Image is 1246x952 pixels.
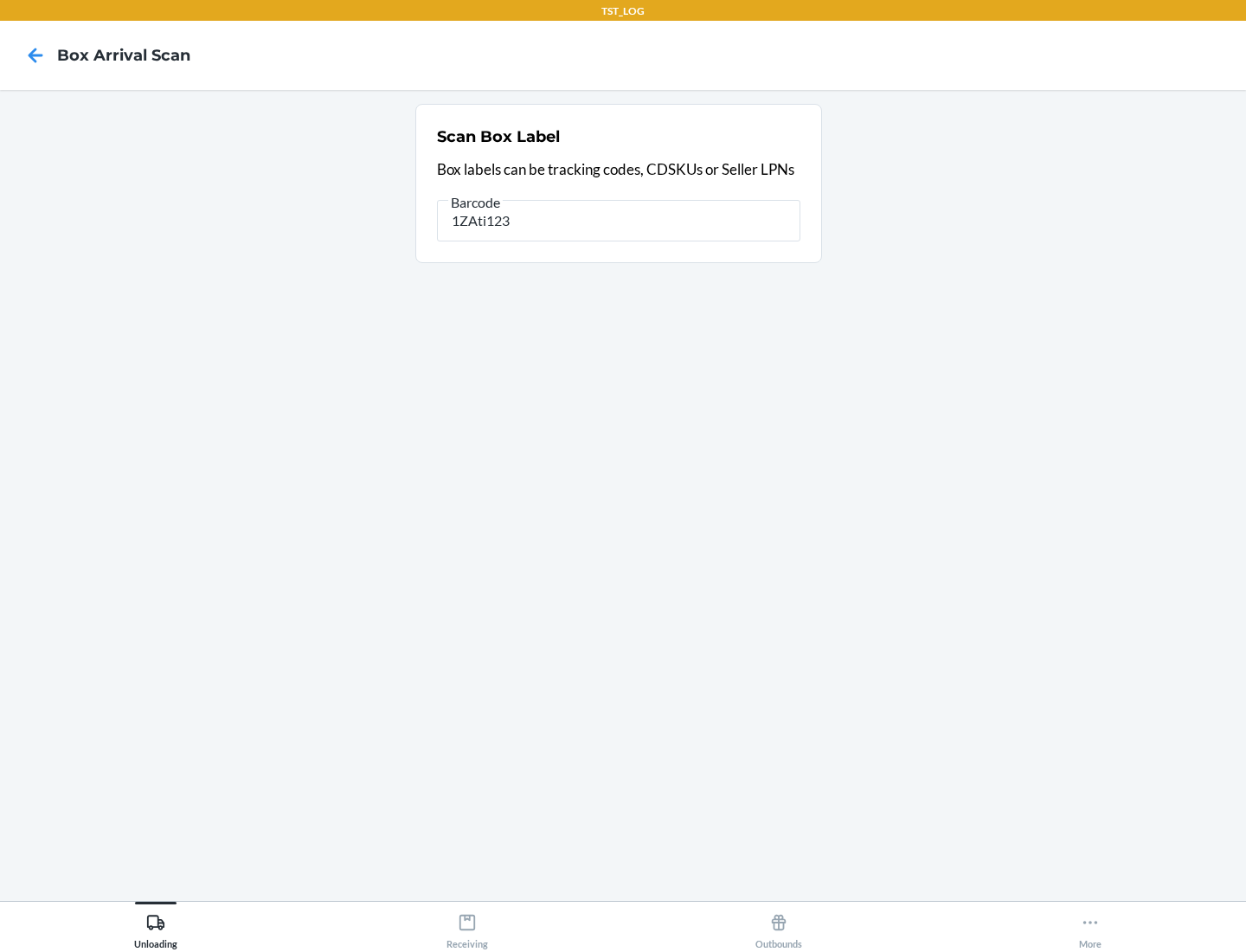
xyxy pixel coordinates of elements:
[623,902,934,949] button: Outbounds
[601,3,645,19] p: TST_LOG
[446,906,488,949] div: Receiving
[311,902,623,949] button: Receiving
[1079,906,1101,949] div: More
[934,902,1246,949] button: More
[57,44,190,67] h4: Box Arrival Scan
[134,906,177,949] div: Unloading
[448,194,503,211] span: Barcode
[437,200,800,241] input: Barcode
[437,158,800,181] p: Box labels can be tracking codes, CDSKUs or Seller LPNs
[437,125,560,148] h2: Scan Box Label
[755,906,802,949] div: Outbounds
